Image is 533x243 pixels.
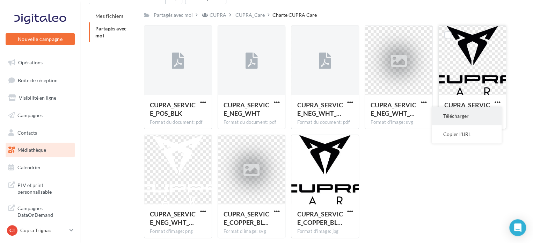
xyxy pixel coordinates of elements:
[17,180,72,195] span: PLV et print personnalisable
[235,12,265,19] div: CUPRA_Care
[17,129,37,135] span: Contacts
[95,13,123,19] span: Mes fichiers
[20,227,67,234] p: Cupra Trignac
[18,59,43,65] span: Opérations
[150,101,196,117] span: CUPRA_SERVICE_POS_BLK
[371,119,427,126] div: Format d'image: svg
[4,73,76,88] a: Boîte de réception
[432,125,502,143] button: Copier l'URL
[371,101,416,117] span: CUPRA_SERVICE_NEG_WHT_RGB
[224,119,280,126] div: Format du document: pdf
[4,55,76,70] a: Opérations
[297,210,343,226] span: CUPRA_SERVICE_COPPER_BLK_RGB
[4,201,76,221] a: Campagnes DataOnDemand
[210,12,226,19] div: CUPRA
[4,126,76,140] a: Contacts
[150,210,196,226] span: CUPRA_SERVICE_NEG_WHT_RGB
[95,26,127,38] span: Partagés avec moi
[297,119,353,126] div: Format du document: pdf
[432,107,502,125] button: Télécharger
[150,228,206,235] div: Format d'image: png
[4,160,76,175] a: Calendrier
[9,227,15,234] span: CT
[17,112,43,118] span: Campagnes
[4,91,76,105] a: Visibilité en ligne
[444,101,490,117] span: CUPRA_SERVICE_COPPER_BLK_RGB
[297,228,353,235] div: Format d'image: jpg
[509,219,526,236] div: Open Intercom Messenger
[6,224,75,237] a: CT Cupra Trignac
[19,95,56,101] span: Visibilité en ligne
[154,12,193,19] div: Partagés avec moi
[17,147,46,153] span: Médiathèque
[224,101,269,117] span: CUPRA_SERVICE_NEG_WHT
[4,143,76,157] a: Médiathèque
[6,33,75,45] button: Nouvelle campagne
[17,164,41,170] span: Calendrier
[150,119,206,126] div: Format du document: pdf
[272,12,317,19] div: Charte CUPRA Care
[4,178,76,198] a: PLV et print personnalisable
[17,203,72,219] span: Campagnes DataOnDemand
[224,210,269,226] span: CUPRA_SERVICE_COPPER_BLK_RGB
[297,101,343,117] span: CUPRA_SERVICE_NEG_WHT_RGB
[224,228,280,235] div: Format d'image: svg
[18,77,58,83] span: Boîte de réception
[4,108,76,123] a: Campagnes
